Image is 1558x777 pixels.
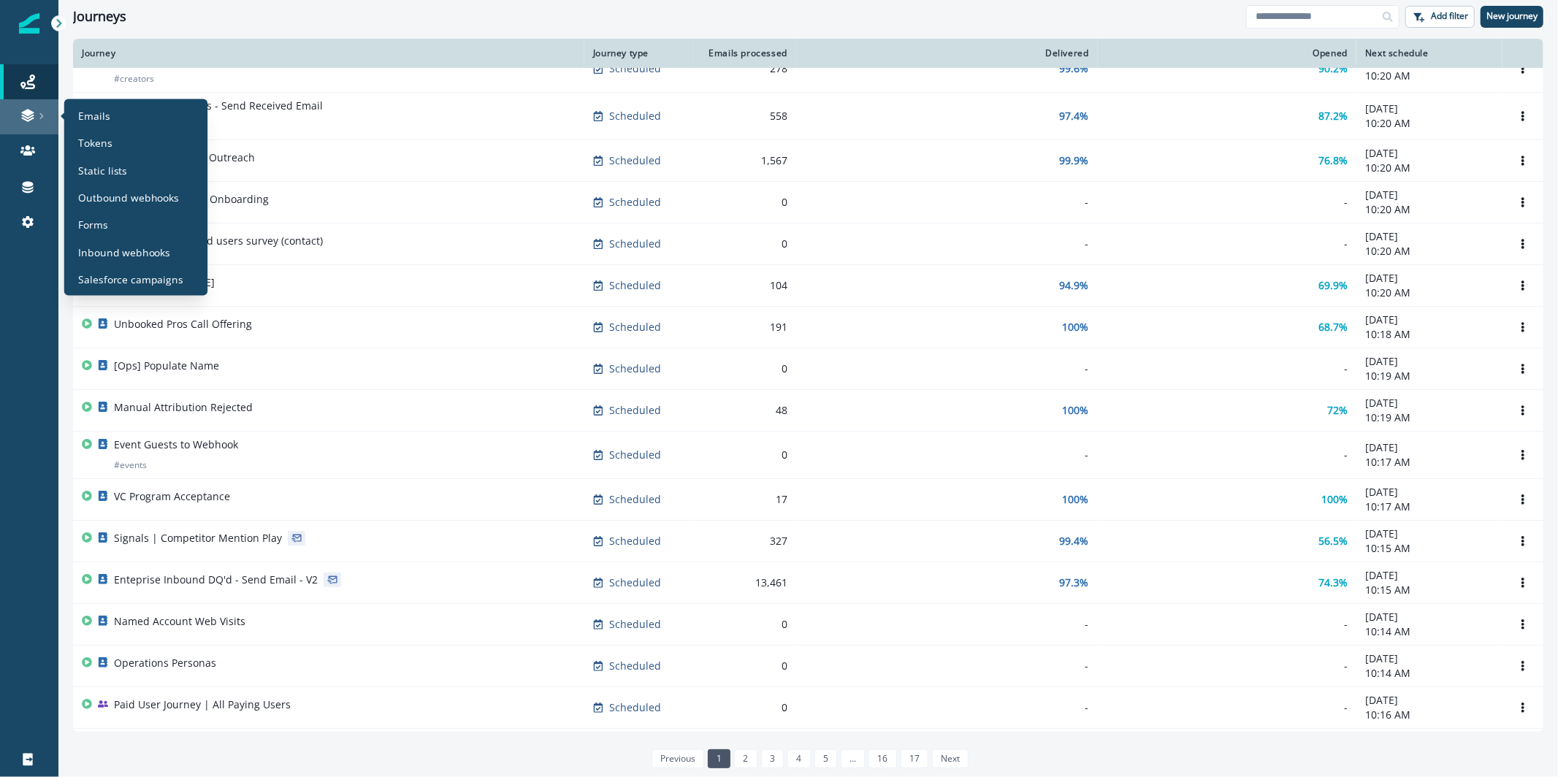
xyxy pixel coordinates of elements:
p: [DATE] [1365,610,1494,624]
a: Programs - Creators - Send Decision Email#creatorsScheduled27899.6%90.2%[DATE]10:20 AMOptions [73,45,1543,93]
p: [DATE] [1365,146,1494,161]
div: 0 [703,237,787,251]
p: 99.6% [1060,61,1089,76]
p: 10:19 AM [1365,369,1494,383]
div: 191 [703,320,787,334]
p: [DATE] [1365,440,1494,455]
p: 10:18 AM [1365,327,1494,342]
div: - [1107,617,1348,632]
p: # events [114,458,147,472]
p: 100% [1063,492,1089,507]
a: Outbound webhooks [70,186,202,207]
p: [DATE] [1365,354,1494,369]
div: Journey type [593,47,685,59]
p: [DATE] [1365,271,1494,286]
p: 10:14 AM [1365,666,1494,681]
p: Scheduled [609,617,661,632]
div: 0 [703,361,787,376]
p: 10:15 AM [1365,583,1494,597]
p: Scheduled [609,659,661,673]
p: 69.9% [1318,278,1348,293]
p: Outbound webhooks [78,190,178,205]
button: Options [1511,489,1535,510]
button: Options [1511,105,1535,127]
a: Jump forward [841,749,865,768]
p: VC Program Acceptance [114,489,230,504]
div: 0 [703,659,787,673]
ul: Pagination [648,749,969,768]
p: Paid User Journey | All Paying Users [114,697,291,712]
div: - [1107,237,1348,251]
a: Page 5 [814,749,837,768]
button: Options [1511,613,1535,635]
p: 74.3% [1318,575,1348,590]
div: - [805,361,1089,376]
a: Paid User Journey | All Paying UsersScheduled0--[DATE]10:16 AMOptions [73,687,1543,729]
a: Manual Attribution RejectedScheduled48100%72%[DATE]10:19 AMOptions [73,390,1543,432]
div: 278 [703,61,787,76]
p: New journey [1486,11,1538,21]
div: 558 [703,109,787,123]
p: 3-day Trial activated users survey (contact) [114,234,323,248]
p: 68.7% [1318,320,1348,334]
p: Tokens [78,135,112,150]
div: - [1107,700,1348,715]
button: Options [1511,572,1535,594]
div: - [805,237,1089,251]
a: Categorized Churn OutreachScheduled1,56799.9%76.8%[DATE]10:20 AMOptions [73,140,1543,182]
p: 99.9% [1060,153,1089,168]
div: 104 [703,278,787,293]
div: Journey [82,47,576,59]
p: Scheduled [609,153,661,168]
div: 0 [703,195,787,210]
p: 10:19 AM [1365,410,1494,425]
p: 10:14 AM [1365,624,1494,639]
a: Page 2 [734,749,757,768]
div: 0 [703,448,787,462]
a: Static lists [70,159,202,180]
p: 10:20 AM [1365,286,1494,300]
p: Scheduled [609,575,661,590]
p: Scheduled [609,361,661,376]
p: 10:16 AM [1365,708,1494,722]
a: Inbound webhooks [70,241,202,262]
div: Next schedule [1365,47,1494,59]
a: Personalized Video OnboardingScheduled0--[DATE]10:20 AMOptions [73,182,1543,223]
button: Options [1511,316,1535,338]
div: - [1107,361,1348,376]
p: Scheduled [609,492,661,507]
p: Scheduled [609,534,661,548]
a: Emails [70,104,202,126]
div: 0 [703,700,787,715]
p: 72% [1327,403,1348,418]
p: 87.2% [1318,109,1348,123]
button: Options [1511,191,1535,213]
div: - [805,448,1089,462]
p: Scheduled [609,61,661,76]
button: Options [1511,444,1535,466]
p: Scheduled [609,448,661,462]
a: Magic Show - [DATE]Scheduled10494.9%69.9%[DATE]10:20 AMOptions [73,265,1543,307]
p: 10:20 AM [1365,161,1494,175]
button: New journey [1481,6,1543,28]
p: Scheduled [609,320,661,334]
p: Scheduled [609,195,661,210]
p: [DATE] [1365,527,1494,541]
p: [DATE] [1365,651,1494,666]
a: Programs - Creators - Send Received Email#creatorsScheduled55897.4%87.2%[DATE]10:20 AMOptions [73,93,1543,140]
p: Scheduled [609,237,661,251]
p: [DATE] [1365,485,1494,499]
p: # creators [114,72,154,86]
p: Named Account Web Visits [114,614,245,629]
img: Inflection [19,13,39,34]
div: - [805,659,1089,673]
div: - [1107,195,1348,210]
div: - [1107,659,1348,673]
p: 90.2% [1318,61,1348,76]
p: 94.9% [1060,278,1089,293]
p: [DATE] [1365,693,1494,708]
a: Page 4 [787,749,810,768]
div: 48 [703,403,787,418]
a: Unbooked Pros Call OfferingScheduled191100%68.7%[DATE]10:18 AMOptions [73,307,1543,348]
a: Event Guests to Webhook#eventsScheduled0--[DATE]10:17 AMOptions [73,432,1543,479]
